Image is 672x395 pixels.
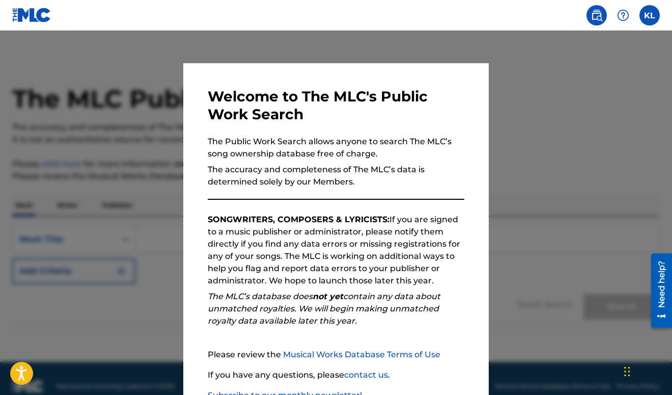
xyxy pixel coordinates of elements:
p: Please review the [208,349,464,361]
p: If you are signed to a music publisher or administrator, please notify them directly if you find ... [208,214,464,287]
iframe: Resource Center [643,249,672,333]
strong: SONGWRITERS, COMPOSERS & LYRICISTS: [208,215,389,224]
em: The MLC’s database does contain any data about unmatched royalties. We will begin making unmatche... [208,292,440,326]
iframe: Chat Widget [621,346,672,395]
img: search [591,9,603,21]
p: If you have any questions, please . [208,369,464,381]
div: Drag [624,356,630,387]
img: help [617,9,629,21]
img: MLC Logo [12,8,51,22]
a: Public Search [586,5,607,25]
p: The accuracy and completeness of The MLC’s data is determined solely by our Members. [208,164,464,188]
p: The Public Work Search allows anyone to search The MLC’s song ownership database free of charge. [208,136,464,160]
div: Help [613,5,633,25]
h3: Welcome to The MLC's Public Work Search [208,88,464,123]
a: contact us [344,370,388,380]
strong: not yet [313,292,343,301]
div: User Menu [639,5,660,25]
a: Musical Works Database Terms of Use [283,350,440,359]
